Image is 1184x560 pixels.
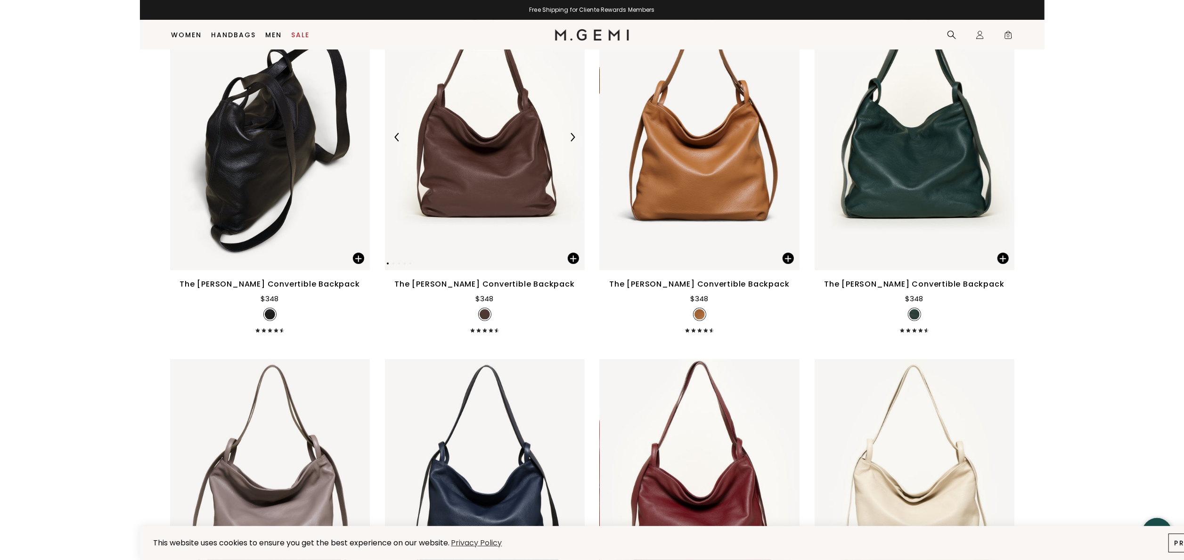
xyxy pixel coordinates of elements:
[609,279,789,290] div: The [PERSON_NAME] Convertible Backpack
[153,537,449,548] span: This website uses cookies to ensure you get the best experience on our website.
[211,31,256,39] a: Handbags
[180,279,359,290] div: The [PERSON_NAME] Convertible Backpack
[140,6,1045,14] div: Free Shipping for Cliente Rewards Members
[568,133,577,141] img: Next Arrow
[291,31,310,39] a: Sale
[555,29,629,41] img: M.Gemi
[815,4,1014,333] a: The [PERSON_NAME] Convertible Backpack$348
[1004,32,1013,41] span: 0
[480,309,490,320] img: 7246021001275_SWATCH_50x.jpg
[265,309,275,320] img: v_11575_SWATCH_50x.jpg
[909,309,920,320] img: v_12531_SWATCH_50x.jpg
[394,279,574,290] div: The [PERSON_NAME] Convertible Backpack
[476,293,494,305] div: $348
[393,133,401,141] img: Previous Arrow
[824,279,1004,290] div: The [PERSON_NAME] Convertible Backpack
[906,293,923,305] div: $348
[449,537,503,549] a: Privacy Policy (opens in a new tab)
[170,4,370,333] a: The [PERSON_NAME] Convertible Backpack$348
[691,293,709,305] div: $348
[694,309,705,320] img: v_11574_SWATCH_50x.jpg
[265,31,282,39] a: Men
[385,4,585,333] a: Previous ArrowNext ArrowThe [PERSON_NAME] Convertible Backpack$348
[261,293,279,305] div: $348
[600,4,800,333] a: The [PERSON_NAME] Convertible Backpack$348
[171,31,202,39] a: Women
